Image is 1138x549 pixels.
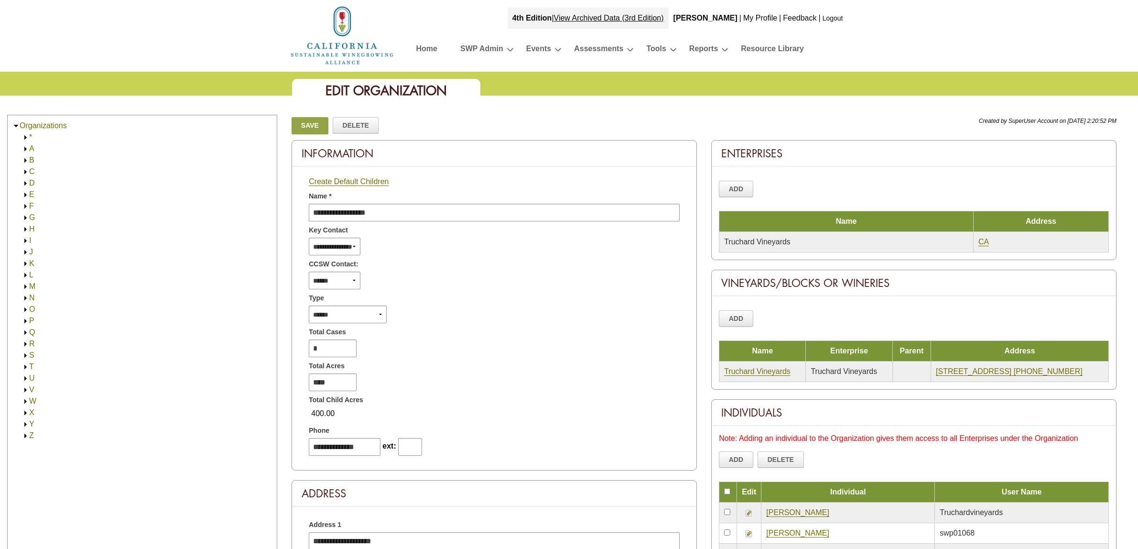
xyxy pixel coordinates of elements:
img: Expand V [22,386,29,394]
a: R [29,340,35,348]
div: | [738,8,742,29]
a: Add [719,310,753,327]
a: [PERSON_NAME] [766,508,829,517]
a: O [29,305,35,313]
td: User Name [935,482,1109,503]
td: Truchard Vineyards [719,232,974,253]
a: My Profile [743,14,777,22]
a: N [29,294,35,302]
img: Expand I [22,237,29,244]
a: U [29,374,35,382]
a: Reports [689,42,718,59]
span: Address 1 [309,520,341,530]
span: Created by SuperUser Account on [DATE] 2:20:52 PM [979,118,1116,124]
a: Delete [333,117,379,133]
a: SWP Admin [460,42,503,59]
a: Add [719,451,753,468]
span: Key Contact [309,225,348,235]
td: Enterprise [806,341,892,362]
img: Expand O [22,306,29,313]
a: Resource Library [741,42,804,59]
a: Q [29,328,35,336]
img: Expand R [22,340,29,348]
a: M [29,282,35,290]
span: Total Cases [309,327,346,337]
img: Collapse Organizations [12,122,20,130]
img: logo_cswa2x.png [290,5,395,66]
a: G [29,213,35,221]
img: Expand Z [22,432,29,439]
span: Phone [309,426,329,436]
a: C [29,167,35,176]
a: Events [526,42,551,59]
div: | [508,8,669,29]
span: Total Child Acres [309,395,363,405]
td: Name [719,211,974,232]
span: Truchard Vineyards [811,367,877,375]
a: E [29,190,34,198]
img: Expand W [22,398,29,405]
a: D [29,179,35,187]
img: Expand A [22,145,29,153]
a: [PERSON_NAME] [766,529,829,538]
img: Edit [745,509,753,517]
img: Expand L [22,272,29,279]
img: Expand K [22,260,29,267]
div: Note: Adding an individual to the Organization gives them access to all Enterprises under the Org... [719,433,1109,444]
img: Expand F [22,203,29,210]
span: Edit Organization [325,82,447,99]
img: Expand C [22,168,29,176]
span: Truchardvineyards [940,508,1003,516]
a: V [29,385,34,394]
a: [STREET_ADDRESS] [PHONE_NUMBER] [936,367,1083,376]
img: Expand B [22,157,29,164]
a: Assessments [574,42,623,59]
td: Name [719,341,806,362]
img: Expand J [22,249,29,256]
a: Z [29,431,34,439]
a: Logout [823,14,843,22]
a: X [29,408,34,417]
img: Expand G [22,214,29,221]
td: Address [973,211,1108,232]
a: S [29,351,34,359]
img: Expand D [22,180,29,187]
a: I [29,236,31,244]
div: Information [292,141,696,166]
td: Address [931,341,1109,362]
a: Feedback [783,14,816,22]
div: Individuals [712,400,1116,426]
b: [PERSON_NAME] [673,14,737,22]
a: P [29,317,34,325]
td: Parent [892,341,931,362]
a: W [29,397,36,405]
a: H [29,225,35,233]
img: Expand * [22,134,29,141]
div: | [778,8,782,29]
div: Address [292,481,696,506]
img: Expand P [22,318,29,325]
span: Type [309,293,324,303]
a: Create Default Children [309,177,389,186]
a: View Archived Data (3rd Edition) [554,14,664,22]
a: Tools [646,42,666,59]
a: B [29,156,34,164]
a: CA [978,238,989,246]
img: Expand H [22,226,29,233]
div: | [818,8,822,29]
a: T [29,362,34,371]
a: Save [292,117,328,134]
span: 400.00 [309,406,337,422]
a: Truchard Vineyards [724,367,791,376]
a: K [29,259,34,267]
img: Expand S [22,352,29,359]
img: Expand Y [22,421,29,428]
a: Home [290,31,395,39]
a: A [29,144,34,153]
img: Expand X [22,409,29,417]
a: Y [29,420,34,428]
span: Name * [309,191,331,201]
img: Expand E [22,191,29,198]
img: Expand [22,363,29,371]
td: Individual [761,482,935,503]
